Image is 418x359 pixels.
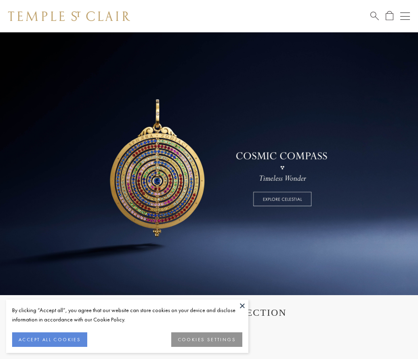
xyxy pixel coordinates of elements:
button: COOKIES SETTINGS [171,332,242,347]
div: By clicking “Accept all”, you agree that our website can store cookies on your device and disclos... [12,306,242,324]
button: Open navigation [400,11,410,21]
img: Temple St. Clair [8,11,130,21]
a: Open Shopping Bag [386,11,393,21]
a: Search [370,11,379,21]
button: ACCEPT ALL COOKIES [12,332,87,347]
